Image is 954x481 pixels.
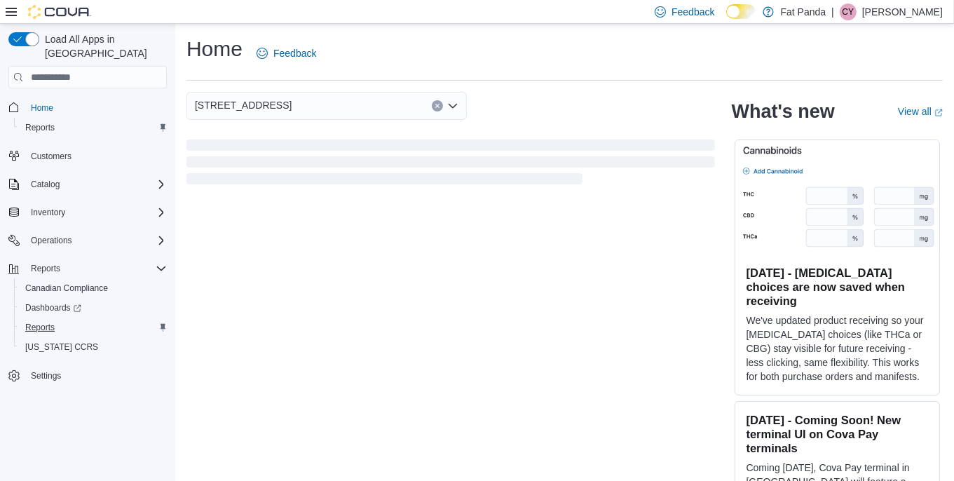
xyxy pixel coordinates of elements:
span: CY [843,4,854,20]
span: Reports [25,260,167,277]
p: | [831,4,834,20]
button: Reports [25,260,66,277]
svg: External link [934,109,943,117]
a: Home [25,100,59,116]
span: Operations [31,235,72,246]
span: Operations [25,232,167,249]
h2: What's new [732,100,835,123]
span: Feedback [273,46,316,60]
span: Reports [25,122,55,133]
a: Dashboards [14,298,172,318]
button: Canadian Compliance [14,278,172,298]
p: Fat Panda [781,4,826,20]
a: View allExternal link [898,106,943,117]
button: Catalog [3,175,172,194]
span: Reports [31,263,60,274]
a: Canadian Compliance [20,280,114,297]
button: Settings [3,365,172,386]
a: [US_STATE] CCRS [20,339,104,355]
p: We've updated product receiving so your [MEDICAL_DATA] choices (like THCa or CBG) stay visible fo... [747,313,928,384]
div: Cordell Yarych [840,4,857,20]
span: Catalog [25,176,167,193]
span: [STREET_ADDRESS] [195,97,292,114]
span: Inventory [31,207,65,218]
span: Settings [25,367,167,384]
span: Load All Apps in [GEOGRAPHIC_DATA] [39,32,167,60]
a: Customers [25,148,77,165]
span: Reports [20,119,167,136]
h3: [DATE] - Coming Soon! New terminal UI on Cova Pay terminals [747,413,928,455]
button: Home [3,97,172,117]
a: Reports [20,119,60,136]
button: Open list of options [447,100,458,111]
button: Operations [25,232,78,249]
span: Settings [31,370,61,381]
span: Feedback [672,5,714,19]
span: Home [25,98,167,116]
h1: Home [186,35,243,63]
span: Inventory [25,204,167,221]
button: Reports [14,318,172,337]
span: Loading [186,142,715,187]
button: Inventory [25,204,71,221]
button: Operations [3,231,172,250]
span: [US_STATE] CCRS [25,341,98,353]
img: Cova [28,5,91,19]
a: Feedback [251,39,322,67]
h3: [DATE] - [MEDICAL_DATA] choices are now saved when receiving [747,266,928,308]
input: Dark Mode [726,4,756,19]
button: [US_STATE] CCRS [14,337,172,357]
button: Reports [14,118,172,137]
span: Catalog [31,179,60,190]
a: Dashboards [20,299,87,316]
span: Customers [25,147,167,165]
span: Canadian Compliance [25,283,108,294]
span: Dark Mode [726,19,727,20]
span: Canadian Compliance [20,280,167,297]
a: Settings [25,367,67,384]
span: Washington CCRS [20,339,167,355]
a: Reports [20,319,60,336]
nav: Complex example [8,91,167,422]
span: Home [31,102,53,114]
p: [PERSON_NAME] [862,4,943,20]
button: Inventory [3,203,172,222]
button: Clear input [432,100,443,111]
span: Dashboards [25,302,81,313]
button: Customers [3,146,172,166]
span: Dashboards [20,299,167,316]
button: Catalog [25,176,65,193]
button: Reports [3,259,172,278]
span: Customers [31,151,71,162]
span: Reports [20,319,167,336]
span: Reports [25,322,55,333]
